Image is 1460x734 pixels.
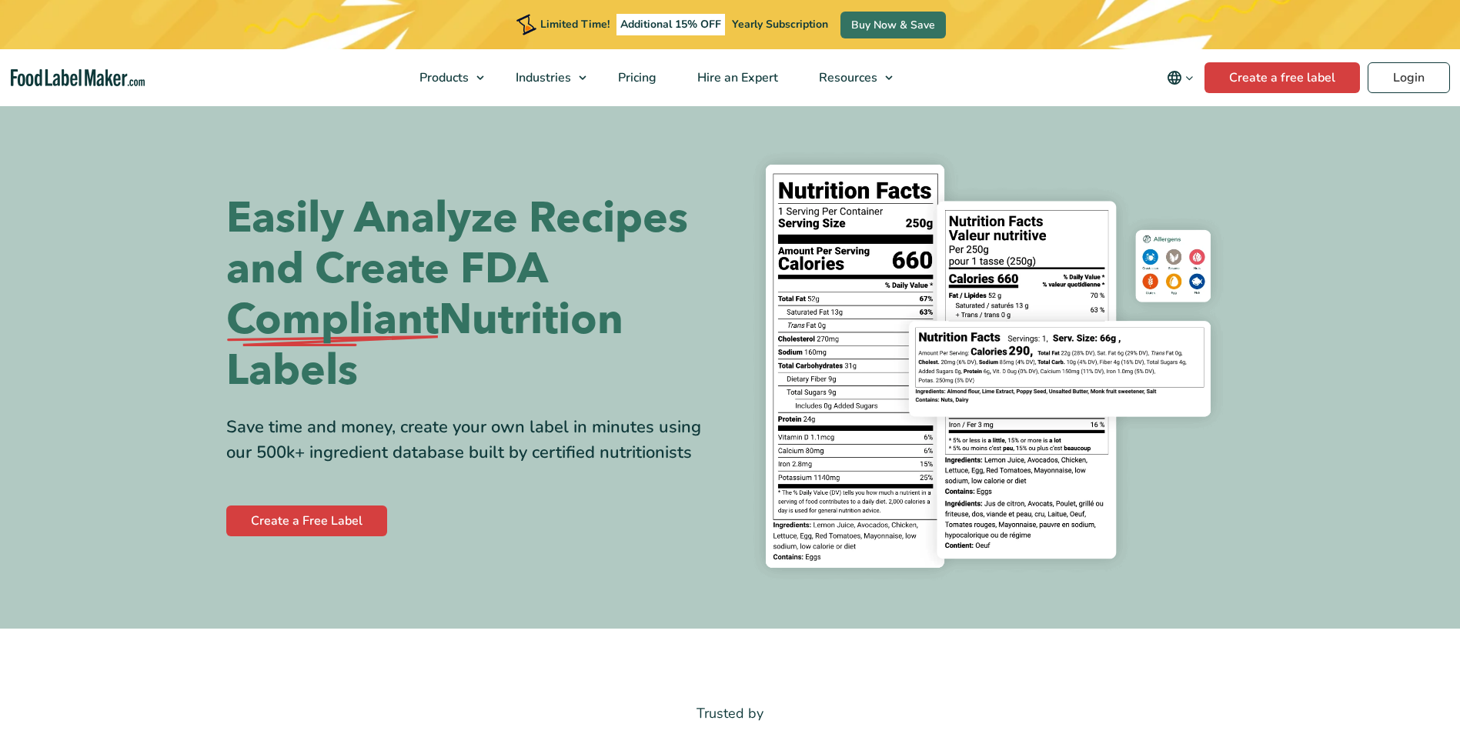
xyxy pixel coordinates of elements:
[598,49,673,106] a: Pricing
[496,49,594,106] a: Industries
[11,69,145,87] a: Food Label Maker homepage
[732,17,828,32] span: Yearly Subscription
[226,505,387,536] a: Create a Free Label
[799,49,900,106] a: Resources
[1368,62,1450,93] a: Login
[840,12,946,38] a: Buy Now & Save
[616,14,725,35] span: Additional 15% OFF
[1156,62,1204,93] button: Change language
[226,702,1234,725] p: Trusted by
[814,69,879,86] span: Resources
[226,193,719,396] h1: Easily Analyze Recipes and Create FDA Nutrition Labels
[613,69,658,86] span: Pricing
[1204,62,1360,93] a: Create a free label
[399,49,492,106] a: Products
[540,17,610,32] span: Limited Time!
[226,295,439,345] span: Compliant
[415,69,470,86] span: Products
[511,69,573,86] span: Industries
[693,69,780,86] span: Hire an Expert
[677,49,795,106] a: Hire an Expert
[226,415,719,465] div: Save time and money, create your own label in minutes using our 500k+ ingredient database built b...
